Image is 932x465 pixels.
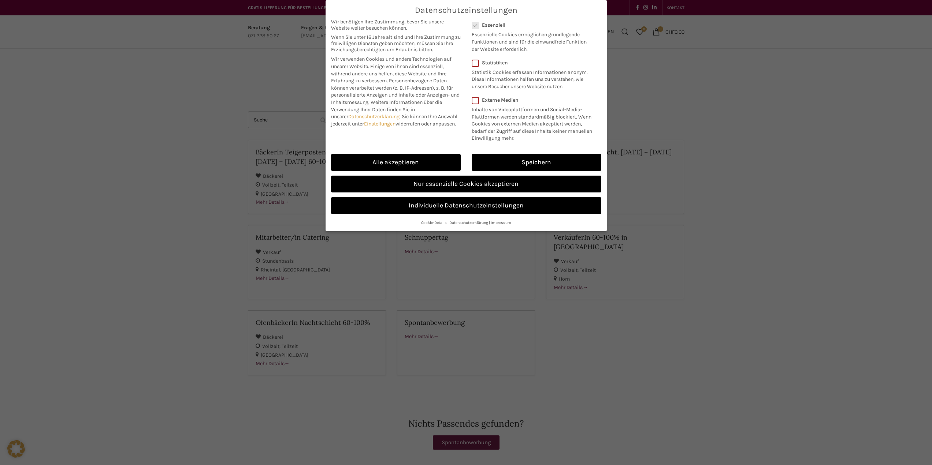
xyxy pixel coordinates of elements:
[331,34,461,53] span: Wenn Sie unter 16 Jahre alt sind und Ihre Zustimmung zu freiwilligen Diensten geben möchten, müss...
[331,154,461,171] a: Alle akzeptieren
[331,56,452,84] span: Wir verwenden Cookies und andere Technologien auf unserer Website. Einige von ihnen sind essenzie...
[472,154,601,171] a: Speichern
[331,99,442,120] span: Weitere Informationen über die Verwendung Ihrer Daten finden Sie in unserer .
[472,28,592,53] p: Essenzielle Cookies ermöglichen grundlegende Funktionen und sind für die einwandfreie Funktion de...
[331,176,601,192] a: Nur essenzielle Cookies akzeptieren
[449,220,488,225] a: Datenschutzerklärung
[331,197,601,214] a: Individuelle Datenschutzeinstellungen
[415,5,517,15] span: Datenschutzeinstellungen
[472,22,592,28] label: Essenziell
[331,113,457,127] span: Sie können Ihre Auswahl jederzeit unter widerrufen oder anpassen.
[364,121,396,127] a: Einstellungen
[472,103,597,142] p: Inhalte von Videoplattformen und Social-Media-Plattformen werden standardmäßig blockiert. Wenn Co...
[472,97,597,103] label: Externe Medien
[421,220,447,225] a: Cookie-Details
[331,19,461,31] span: Wir benötigen Ihre Zustimmung, bevor Sie unsere Website weiter besuchen können.
[331,78,460,105] span: Personenbezogene Daten können verarbeitet werden (z. B. IP-Adressen), z. B. für personalisierte A...
[348,113,400,120] a: Datenschutzerklärung
[491,220,511,225] a: Impressum
[472,66,592,90] p: Statistik Cookies erfassen Informationen anonym. Diese Informationen helfen uns zu verstehen, wie...
[472,60,592,66] label: Statistiken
